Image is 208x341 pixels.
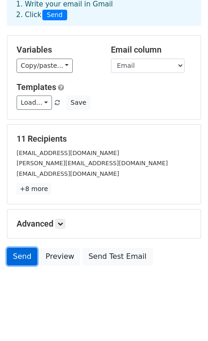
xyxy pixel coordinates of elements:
[17,59,73,73] a: Copy/paste...
[17,96,52,110] a: Load...
[17,170,119,177] small: [EMAIL_ADDRESS][DOMAIN_NAME]
[162,297,208,341] iframe: Chat Widget
[17,160,168,167] small: [PERSON_NAME][EMAIL_ADDRESS][DOMAIN_NAME]
[111,45,191,55] h5: Email column
[40,248,80,265] a: Preview
[17,134,191,144] h5: 11 Recipients
[17,219,191,229] h5: Advanced
[17,150,119,156] small: [EMAIL_ADDRESS][DOMAIN_NAME]
[42,10,67,21] span: Send
[7,248,37,265] a: Send
[17,45,97,55] h5: Variables
[17,183,51,195] a: +8 more
[17,82,56,92] a: Templates
[82,248,152,265] a: Send Test Email
[66,96,90,110] button: Save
